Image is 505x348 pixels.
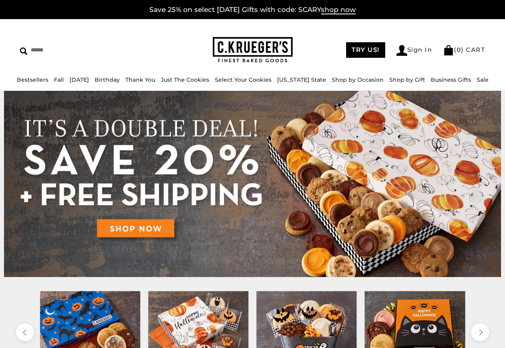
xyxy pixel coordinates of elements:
img: Bag [443,45,454,55]
img: C.Krueger's Special Offer [4,91,501,277]
a: [US_STATE] State [277,76,326,83]
span: shop now [321,6,356,14]
a: Fall [54,76,64,83]
a: Thank You [125,76,155,83]
a: (0) CART [443,46,485,53]
input: Search [20,44,127,56]
img: Search [20,47,28,55]
img: C.KRUEGER'S [213,37,293,63]
a: Select Your Cookies [215,76,271,83]
a: Birthday [95,76,120,83]
a: Business Gifts [431,76,471,83]
a: [DATE] [69,76,89,83]
a: Sale [477,76,489,83]
img: Account [396,45,407,56]
a: Shop by Occasion [332,76,384,83]
a: TRY US! [346,42,385,58]
span: 0 [457,46,461,53]
button: next [471,323,489,341]
a: Bestsellers [17,76,48,83]
a: Sign In [396,45,432,56]
iframe: Sign Up via Text for Offers [6,318,83,342]
a: Save 25% on select [DATE] Gifts with code: SCARYshop now [149,6,356,14]
a: Just The Cookies [161,76,209,83]
a: Shop by Gift [389,76,425,83]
